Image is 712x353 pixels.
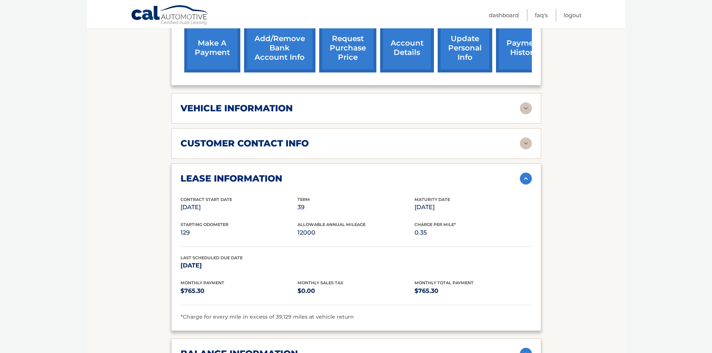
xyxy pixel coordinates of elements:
[184,24,240,72] a: make a payment
[181,202,298,213] p: [DATE]
[520,137,532,149] img: accordion-rest.svg
[414,202,531,213] p: [DATE]
[181,227,298,238] p: 129
[414,222,456,227] span: Charge Per Mile*
[298,286,414,296] p: $0.00
[181,286,298,296] p: $765.30
[298,202,414,213] p: 39
[181,103,293,114] h2: vehicle information
[181,260,298,271] p: [DATE]
[520,173,532,185] img: accordion-active.svg
[298,222,366,227] span: Allowable Annual Mileage
[244,24,315,72] a: Add/Remove bank account info
[298,197,310,202] span: Term
[298,227,414,238] p: 12000
[414,197,450,202] span: Maturity Date
[181,197,232,202] span: Contract Start Date
[489,9,519,21] a: Dashboard
[438,24,492,72] a: update personal info
[131,5,209,27] a: Cal Automotive
[414,280,474,285] span: Monthly Total Payment
[564,9,582,21] a: Logout
[181,138,309,149] h2: customer contact info
[181,313,354,320] span: *Charge for every mile in excess of 39,129 miles at vehicle return
[319,24,376,72] a: request purchase price
[380,24,434,72] a: account details
[535,9,548,21] a: FAQ's
[414,286,531,296] p: $765.30
[181,173,282,184] h2: lease information
[298,280,343,285] span: Monthly Sales Tax
[181,280,224,285] span: Monthly Payment
[181,255,243,260] span: Last Scheduled Due Date
[181,222,228,227] span: Starting Odometer
[496,24,552,72] a: payment history
[520,102,532,114] img: accordion-rest.svg
[414,227,531,238] p: 0.35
